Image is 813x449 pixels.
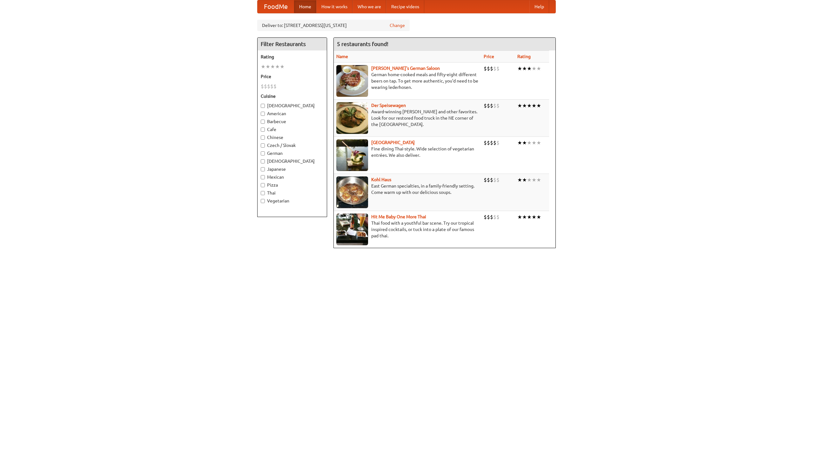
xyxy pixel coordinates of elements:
ng-pluralize: 5 restaurants found! [337,41,388,47]
label: German [261,150,324,156]
p: Fine dining Thai-style. Wide selection of vegetarian entrées. We also deliver. [336,146,479,158]
a: Help [529,0,549,13]
li: $ [261,83,264,90]
li: $ [484,139,487,146]
li: $ [490,214,493,221]
li: ★ [536,214,541,221]
a: Who we are [353,0,386,13]
li: ★ [522,139,527,146]
label: Vegetarian [261,198,324,204]
input: American [261,112,265,116]
li: ★ [532,102,536,109]
p: Award-winning [PERSON_NAME] and other favorites. Look for our restored food truck in the NE corne... [336,109,479,128]
h4: Filter Restaurants [258,38,327,50]
li: $ [484,102,487,109]
img: esthers.jpg [336,65,368,97]
p: German home-cooked meals and fifty-eight different beers on tap. To get more authentic, you'd nee... [336,71,479,90]
div: Deliver to: [STREET_ADDRESS][US_STATE] [257,20,410,31]
a: Recipe videos [386,0,424,13]
a: How it works [316,0,353,13]
li: ★ [517,139,522,146]
li: $ [484,65,487,72]
li: $ [493,139,496,146]
li: ★ [536,65,541,72]
li: ★ [522,214,527,221]
a: [PERSON_NAME]'s German Saloon [371,66,440,71]
li: ★ [527,214,532,221]
li: $ [493,65,496,72]
li: $ [490,65,493,72]
li: $ [490,102,493,109]
li: ★ [522,176,527,183]
label: Barbecue [261,118,324,125]
a: Name [336,54,348,59]
img: babythai.jpg [336,214,368,245]
li: $ [493,214,496,221]
li: ★ [532,214,536,221]
input: Pizza [261,183,265,187]
a: Rating [517,54,531,59]
label: Cafe [261,126,324,133]
li: $ [273,83,277,90]
label: Pizza [261,182,324,188]
li: ★ [522,102,527,109]
li: ★ [536,139,541,146]
li: $ [490,139,493,146]
input: German [261,151,265,155]
li: $ [496,102,500,109]
li: ★ [536,102,541,109]
input: Mexican [261,175,265,179]
li: ★ [265,63,270,70]
li: $ [267,83,270,90]
li: $ [487,214,490,221]
li: $ [487,65,490,72]
li: $ [484,214,487,221]
li: ★ [522,65,527,72]
a: FoodMe [258,0,294,13]
a: Hit Me Baby One More Thai [371,214,426,219]
input: Cafe [261,128,265,132]
label: Thai [261,190,324,196]
li: $ [496,176,500,183]
p: East German specialties, in a family-friendly setting. Come warm up with our delicious soups. [336,183,479,195]
li: ★ [536,176,541,183]
li: ★ [527,139,532,146]
li: $ [270,83,273,90]
a: Kohl Haus [371,177,391,182]
li: ★ [275,63,280,70]
label: Chinese [261,134,324,141]
li: ★ [527,65,532,72]
img: kohlhaus.jpg [336,176,368,208]
input: Thai [261,191,265,195]
b: [GEOGRAPHIC_DATA] [371,140,415,145]
li: $ [493,176,496,183]
a: Der Speisewagen [371,103,406,108]
li: $ [493,102,496,109]
li: $ [484,176,487,183]
li: ★ [517,214,522,221]
h5: Rating [261,54,324,60]
img: speisewagen.jpg [336,102,368,134]
li: $ [264,83,267,90]
li: $ [490,176,493,183]
input: Vegetarian [261,199,265,203]
img: satay.jpg [336,139,368,171]
li: ★ [517,102,522,109]
li: $ [496,139,500,146]
input: [DEMOGRAPHIC_DATA] [261,104,265,108]
li: $ [487,139,490,146]
label: American [261,110,324,117]
a: Price [484,54,494,59]
input: Japanese [261,167,265,171]
li: ★ [532,176,536,183]
label: [DEMOGRAPHIC_DATA] [261,102,324,109]
li: ★ [527,176,532,183]
h5: Price [261,73,324,80]
label: Czech / Slovak [261,142,324,149]
p: Thai food with a youthful bar scene. Try our tropical inspired cocktails, or tuck into a plate of... [336,220,479,239]
input: Chinese [261,135,265,140]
